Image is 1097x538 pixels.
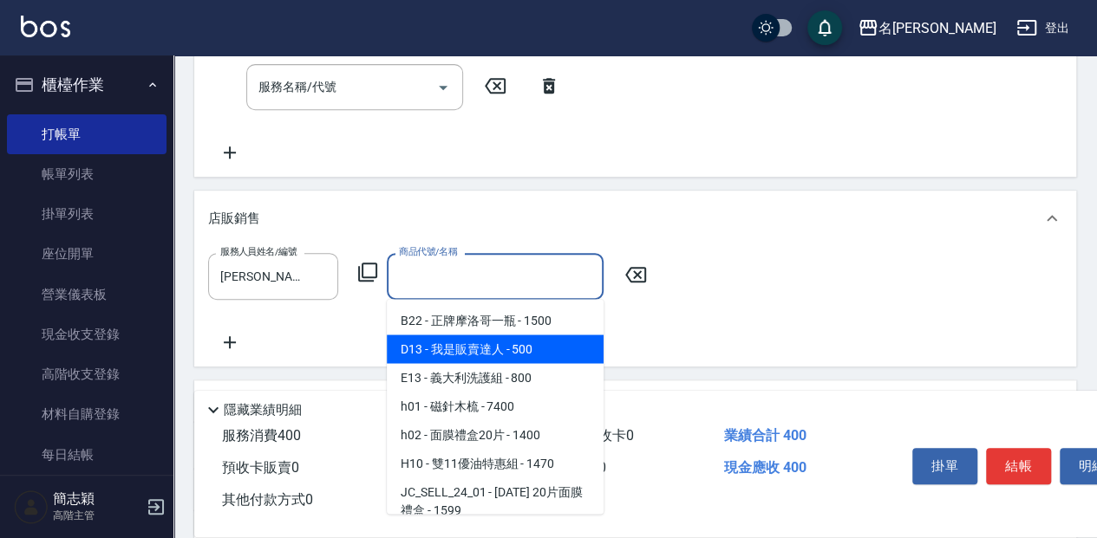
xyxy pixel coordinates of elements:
a: 材料自購登錄 [7,394,167,434]
span: 預收卡販賣 0 [222,459,299,476]
span: D13 - 我是販賣達人 - 500 [387,334,604,363]
div: 預收卡販賣 [194,380,1076,422]
span: h02 - 面膜禮盒20片 - 1400 [387,420,604,449]
span: B22 - 正牌摩洛哥一瓶 - 1500 [387,306,604,334]
button: 登出 [1009,12,1076,44]
a: 高階收支登錄 [7,354,167,394]
label: 服務人員姓名/編號 [220,245,297,258]
h5: 簡志穎 [53,490,141,508]
button: save [807,10,842,45]
a: 掛單列表 [7,194,167,234]
span: 其他付款方式 0 [222,491,313,508]
span: E13 - 義大利洗護組 - 800 [387,363,604,392]
img: Person [14,489,49,524]
span: JC_SELL_24_01 - [DATE] 20片面膜禮盒 - 1599 [387,477,604,524]
p: 店販銷售 [208,210,260,228]
div: 店販銷售 [194,191,1076,246]
span: 現金應收 400 [724,459,806,476]
a: 打帳單 [7,114,167,154]
span: 業績合計 400 [724,427,806,444]
a: 營業儀表板 [7,275,167,314]
p: 高階主管 [53,508,141,523]
a: 每日結帳 [7,435,167,475]
a: 排班表 [7,475,167,515]
a: 座位開單 [7,234,167,274]
span: h01 - 磁針木梳 - 7400 [387,392,604,420]
div: 名[PERSON_NAME] [878,17,996,39]
button: 櫃檯作業 [7,62,167,107]
img: Logo [21,16,70,37]
span: H10 - 雙11優油特惠組 - 1470 [387,449,604,477]
button: 名[PERSON_NAME] [851,10,1002,46]
p: 隱藏業績明細 [224,401,302,419]
a: 現金收支登錄 [7,314,167,354]
label: 商品代號/名稱 [399,245,457,258]
button: Open [429,74,457,101]
span: 服務消費 400 [222,427,301,444]
a: 帳單列表 [7,154,167,194]
button: 結帳 [986,448,1051,484]
button: 掛單 [912,448,977,484]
